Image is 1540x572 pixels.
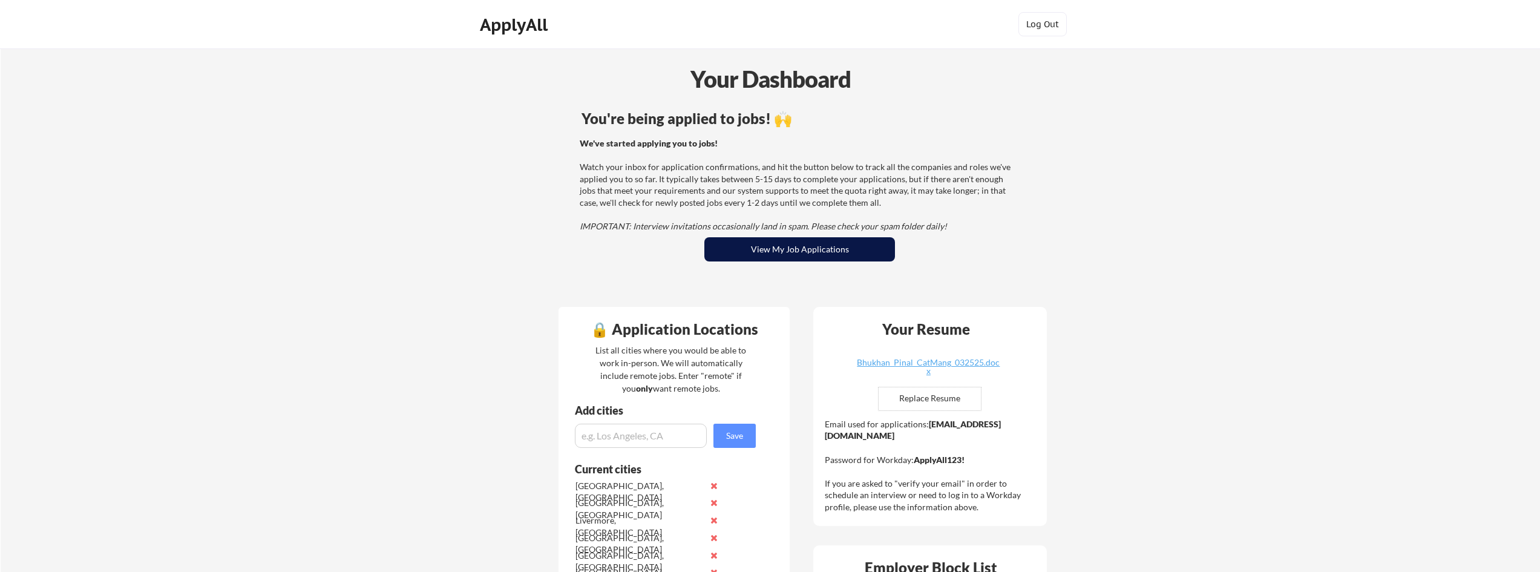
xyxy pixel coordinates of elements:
a: Bhukhan_Pinal_CatMang_032525.docx [856,358,1000,377]
strong: We've started applying you to jobs! [580,138,718,148]
em: IMPORTANT: Interview invitations occasionally land in spam. Please check your spam folder daily! [580,221,947,231]
input: e.g. Los Angeles, CA [575,424,707,448]
div: Your Resume [866,322,986,337]
div: 🔒 Application Locations [562,322,787,337]
div: [GEOGRAPHIC_DATA], [GEOGRAPHIC_DATA] [575,532,703,556]
div: [GEOGRAPHIC_DATA], [GEOGRAPHIC_DATA] [575,480,703,504]
button: Save [713,424,756,448]
div: Bhukhan_Pinal_CatMang_032525.docx [856,358,1000,375]
strong: ApplyAll123! [914,455,965,465]
div: Watch your inbox for application confirmations, and hit the button below to track all the compani... [580,137,1016,232]
div: Email used for applications: Password for Workday: If you are asked to "verify your email" in ord... [825,418,1038,513]
div: You're being applied to jobs! 🙌 [582,111,1018,126]
div: Your Dashboard [1,62,1540,96]
button: View My Job Applications [704,237,895,261]
div: [GEOGRAPHIC_DATA], [GEOGRAPHIC_DATA] [575,497,703,521]
div: Livermore, [GEOGRAPHIC_DATA] [575,514,703,538]
button: Log Out [1018,12,1067,36]
strong: only [636,383,653,393]
div: Current cities [575,464,742,475]
div: Add cities [575,405,759,416]
div: ApplyAll [480,15,551,35]
div: List all cities where you would be able to work in-person. We will automatically include remote j... [588,344,754,395]
strong: [EMAIL_ADDRESS][DOMAIN_NAME] [825,419,1001,441]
